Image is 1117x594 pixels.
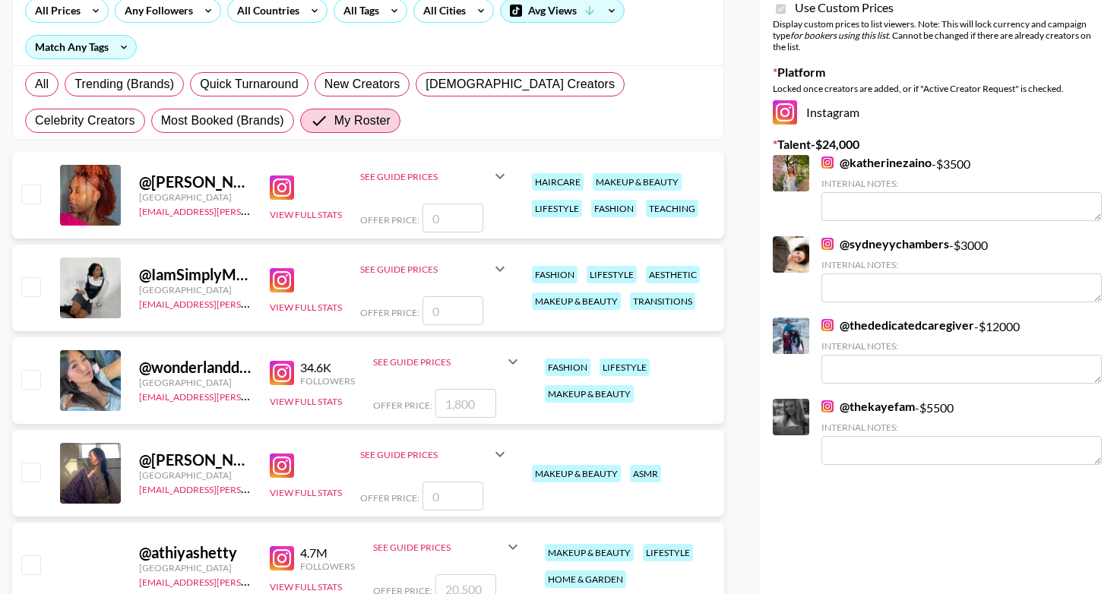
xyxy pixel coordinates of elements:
[35,75,49,93] span: All
[773,137,1105,152] label: Talent - $ 24,000
[35,112,135,130] span: Celebrity Creators
[821,155,1102,221] div: - $ 3500
[360,171,491,182] div: See Guide Prices
[139,543,252,562] div: @ athiyashetty
[270,361,294,385] img: Instagram
[600,359,650,376] div: lifestyle
[593,173,682,191] div: makeup & beauty
[270,209,342,220] button: View Full Stats
[545,544,634,561] div: makeup & beauty
[270,396,342,407] button: View Full Stats
[139,191,252,203] div: [GEOGRAPHIC_DATA]
[821,155,932,170] a: @katherinezaino
[373,542,504,553] div: See Guide Prices
[139,295,364,310] a: [EMAIL_ADDRESS][PERSON_NAME][DOMAIN_NAME]
[821,399,1102,465] div: - $ 5500
[300,375,355,387] div: Followers
[646,266,700,283] div: aesthetic
[591,200,637,217] div: fashion
[630,465,661,482] div: asmr
[360,264,491,275] div: See Guide Prices
[821,400,834,412] img: Instagram
[300,561,355,572] div: Followers
[422,482,483,510] input: 0
[821,238,834,250] img: Instagram
[324,75,400,93] span: New Creators
[545,385,634,403] div: makeup & beauty
[532,465,621,482] div: makeup & beauty
[139,265,252,284] div: @ IamSimplyMorgan
[300,360,355,375] div: 34.6K
[74,75,174,93] span: Trending (Brands)
[200,75,299,93] span: Quick Turnaround
[426,75,615,93] span: [DEMOGRAPHIC_DATA] Creators
[545,570,626,588] div: home & garden
[360,251,509,287] div: See Guide Prices
[821,236,949,251] a: @sydneyychambers
[587,266,637,283] div: lifestyle
[773,18,1105,52] div: Display custom prices to list viewers. Note: This will lock currency and campaign type . Cannot b...
[821,422,1102,433] div: Internal Notes:
[139,388,364,403] a: [EMAIL_ADDRESS][PERSON_NAME][DOMAIN_NAME]
[139,573,364,588] a: [EMAIL_ADDRESS][PERSON_NAME][DOMAIN_NAME]
[270,546,294,570] img: Instagram
[373,400,432,411] span: Offer Price:
[821,236,1102,302] div: - $ 3000
[532,292,621,310] div: makeup & beauty
[139,450,252,469] div: @ [PERSON_NAME]
[360,492,419,504] span: Offer Price:
[422,296,483,325] input: 0
[139,469,252,481] div: [GEOGRAPHIC_DATA]
[821,318,974,333] a: @thededicatedcaregiver
[161,112,284,130] span: Most Booked (Brands)
[270,268,294,292] img: Instagram
[821,318,1102,384] div: - $ 12000
[532,266,577,283] div: fashion
[532,173,584,191] div: haircare
[373,529,522,565] div: See Guide Prices
[360,436,509,472] div: See Guide Prices
[139,562,252,573] div: [GEOGRAPHIC_DATA]
[270,302,342,313] button: View Full Stats
[790,30,888,41] em: for bookers using this list
[773,83,1105,94] div: Locked once creators are added, or if "Active Creator Request" is checked.
[139,377,252,388] div: [GEOGRAPHIC_DATA]
[373,343,522,380] div: See Guide Prices
[360,307,419,318] span: Offer Price:
[821,156,834,169] img: Instagram
[360,158,509,194] div: See Guide Prices
[545,359,590,376] div: fashion
[139,358,252,377] div: @ wonderlanddiaryy
[360,449,491,460] div: See Guide Prices
[139,481,364,495] a: [EMAIL_ADDRESS][PERSON_NAME][DOMAIN_NAME]
[270,175,294,200] img: Instagram
[300,545,355,561] div: 4.7M
[646,200,698,217] div: teaching
[821,319,834,331] img: Instagram
[139,172,252,191] div: @ [PERSON_NAME].miaaa
[643,544,693,561] div: lifestyle
[422,204,483,232] input: 0
[139,284,252,295] div: [GEOGRAPHIC_DATA]
[773,65,1105,80] label: Platform
[532,200,582,217] div: lifestyle
[821,399,915,414] a: @thekayefam
[821,178,1102,189] div: Internal Notes:
[821,340,1102,352] div: Internal Notes:
[373,356,504,368] div: See Guide Prices
[334,112,391,130] span: My Roster
[139,203,364,217] a: [EMAIL_ADDRESS][PERSON_NAME][DOMAIN_NAME]
[821,259,1102,270] div: Internal Notes:
[360,214,419,226] span: Offer Price:
[773,100,1105,125] div: Instagram
[26,36,136,58] div: Match Any Tags
[270,453,294,478] img: Instagram
[773,100,797,125] img: Instagram
[270,581,342,592] button: View Full Stats
[435,389,496,418] input: 1,800
[630,292,695,310] div: transitions
[270,487,342,498] button: View Full Stats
